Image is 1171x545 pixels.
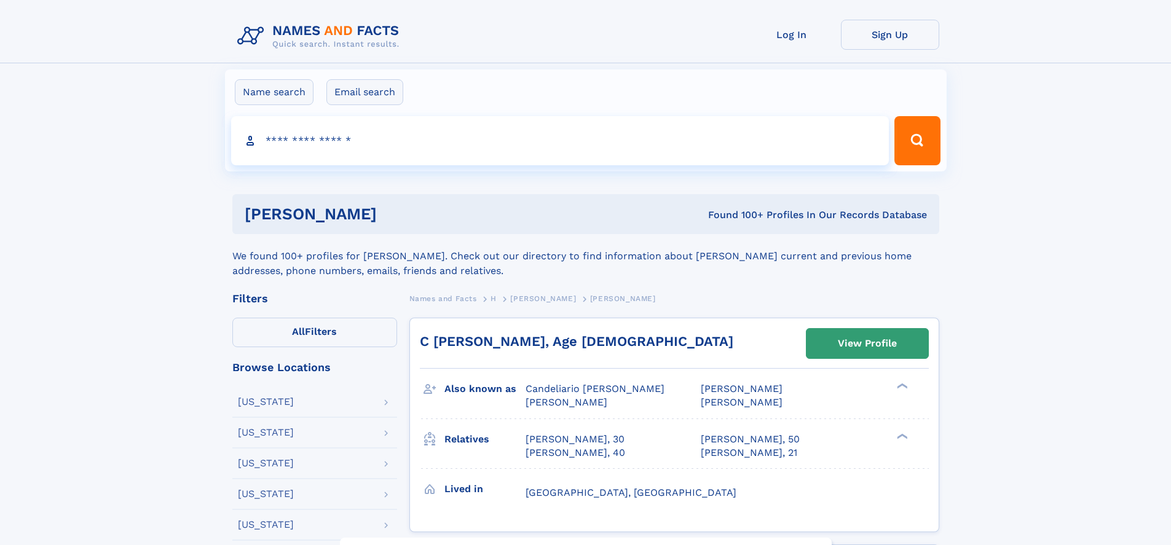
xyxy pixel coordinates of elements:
[292,326,305,337] span: All
[232,293,397,304] div: Filters
[238,458,294,468] div: [US_STATE]
[510,291,576,306] a: [PERSON_NAME]
[526,433,625,446] a: [PERSON_NAME], 30
[526,396,607,408] span: [PERSON_NAME]
[894,432,909,440] div: ❯
[420,334,733,349] a: C [PERSON_NAME], Age [DEMOGRAPHIC_DATA]
[231,116,889,165] input: search input
[444,429,526,450] h3: Relatives
[894,116,940,165] button: Search Button
[409,291,477,306] a: Names and Facts
[743,20,841,50] a: Log In
[238,489,294,499] div: [US_STATE]
[701,433,800,446] a: [PERSON_NAME], 50
[701,446,797,460] a: [PERSON_NAME], 21
[238,520,294,530] div: [US_STATE]
[232,234,939,278] div: We found 100+ profiles for [PERSON_NAME]. Check out our directory to find information about [PERS...
[510,294,576,303] span: [PERSON_NAME]
[491,291,497,306] a: H
[232,362,397,373] div: Browse Locations
[526,446,625,460] a: [PERSON_NAME], 40
[701,396,783,408] span: [PERSON_NAME]
[894,382,909,390] div: ❯
[838,329,897,358] div: View Profile
[542,208,927,222] div: Found 100+ Profiles In Our Records Database
[526,487,736,498] span: [GEOGRAPHIC_DATA], [GEOGRAPHIC_DATA]
[526,383,664,394] span: Candeliario [PERSON_NAME]
[232,318,397,347] label: Filters
[444,378,526,399] h3: Also known as
[701,383,783,394] span: [PERSON_NAME]
[245,206,543,222] h1: [PERSON_NAME]
[232,20,409,53] img: Logo Names and Facts
[235,79,313,105] label: Name search
[841,20,939,50] a: Sign Up
[806,329,928,358] a: View Profile
[326,79,403,105] label: Email search
[238,397,294,407] div: [US_STATE]
[444,479,526,500] h3: Lived in
[238,428,294,437] div: [US_STATE]
[491,294,497,303] span: H
[590,294,656,303] span: [PERSON_NAME]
